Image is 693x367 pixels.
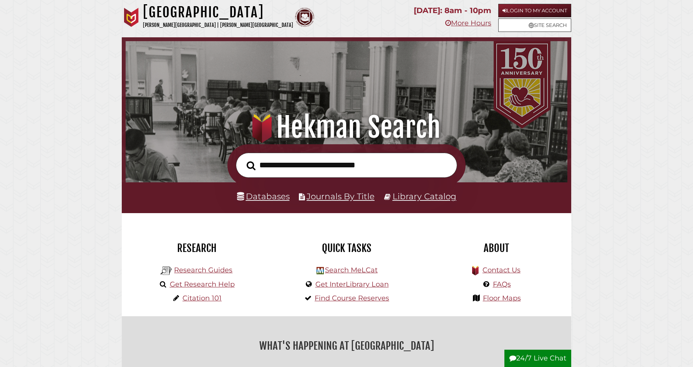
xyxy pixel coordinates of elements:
img: Hekman Library Logo [161,265,172,277]
a: More Hours [445,19,491,27]
a: FAQs [493,280,511,289]
a: Search MeLCat [325,266,378,274]
a: Library Catalog [393,191,456,201]
a: Site Search [498,18,571,32]
button: Search [243,159,259,173]
h2: What's Happening at [GEOGRAPHIC_DATA] [128,337,565,355]
h1: [GEOGRAPHIC_DATA] [143,4,293,21]
h2: Quick Tasks [277,242,416,255]
h1: Hekman Search [136,110,557,144]
a: Databases [237,191,290,201]
a: Find Course Reserves [315,294,389,302]
a: Citation 101 [182,294,222,302]
a: Journals By Title [307,191,375,201]
a: Contact Us [482,266,521,274]
p: [PERSON_NAME][GEOGRAPHIC_DATA] | [PERSON_NAME][GEOGRAPHIC_DATA] [143,21,293,30]
p: [DATE]: 8am - 10pm [414,4,491,17]
a: Research Guides [174,266,232,274]
a: Floor Maps [483,294,521,302]
i: Search [247,161,255,170]
img: Hekman Library Logo [317,267,324,274]
a: Get Research Help [170,280,235,289]
h2: Research [128,242,266,255]
img: Calvin University [122,8,141,27]
a: Login to My Account [498,4,571,17]
img: Calvin Theological Seminary [295,8,314,27]
a: Get InterLibrary Loan [315,280,389,289]
h2: About [427,242,565,255]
